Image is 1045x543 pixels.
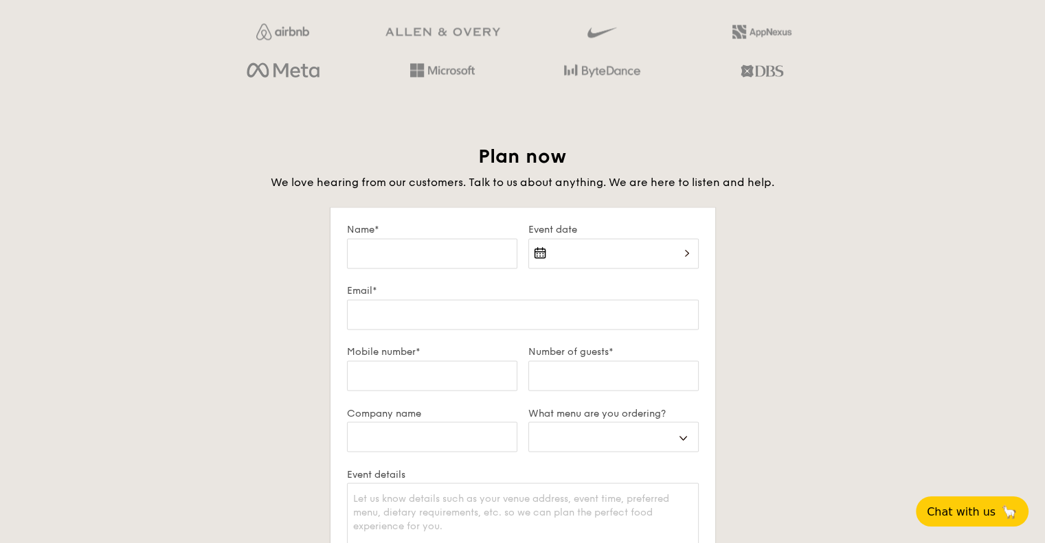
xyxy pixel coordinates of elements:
[528,346,699,358] label: Number of guests*
[927,505,996,518] span: Chat with us
[587,21,616,44] img: gdlseuq06himwAAAABJRU5ErkJggg==
[347,346,517,358] label: Mobile number*
[347,468,699,480] label: Event details
[564,59,640,82] img: bytedance.dc5c0c88.png
[528,224,699,235] label: Event date
[347,224,517,235] label: Name*
[478,145,567,168] span: Plan now
[385,27,500,36] img: GRg3jHAAAAABJRU5ErkJggg==
[741,59,783,82] img: dbs.a5bdd427.png
[271,176,774,189] span: We love hearing from our customers. Talk to us about anything. We are here to listen and help.
[732,25,791,38] img: 2L6uqdT+6BmeAFDfWP11wfMG223fXktMZIL+i+lTG25h0NjUBKOYhdW2Kn6T+C0Q7bASH2i+1JIsIulPLIv5Ss6l0e291fRVW...
[347,285,699,297] label: Email*
[256,23,309,40] img: Jf4Dw0UUCKFd4aYAAAAASUVORK5CYII=
[916,496,1029,527] button: Chat with us🦙
[1001,504,1018,520] span: 🦙
[410,63,475,77] img: Hd4TfVa7bNwuIo1gAAAAASUVORK5CYII=
[347,407,517,419] label: Company name
[247,59,319,82] img: meta.d311700b.png
[528,407,699,419] label: What menu are you ordering?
